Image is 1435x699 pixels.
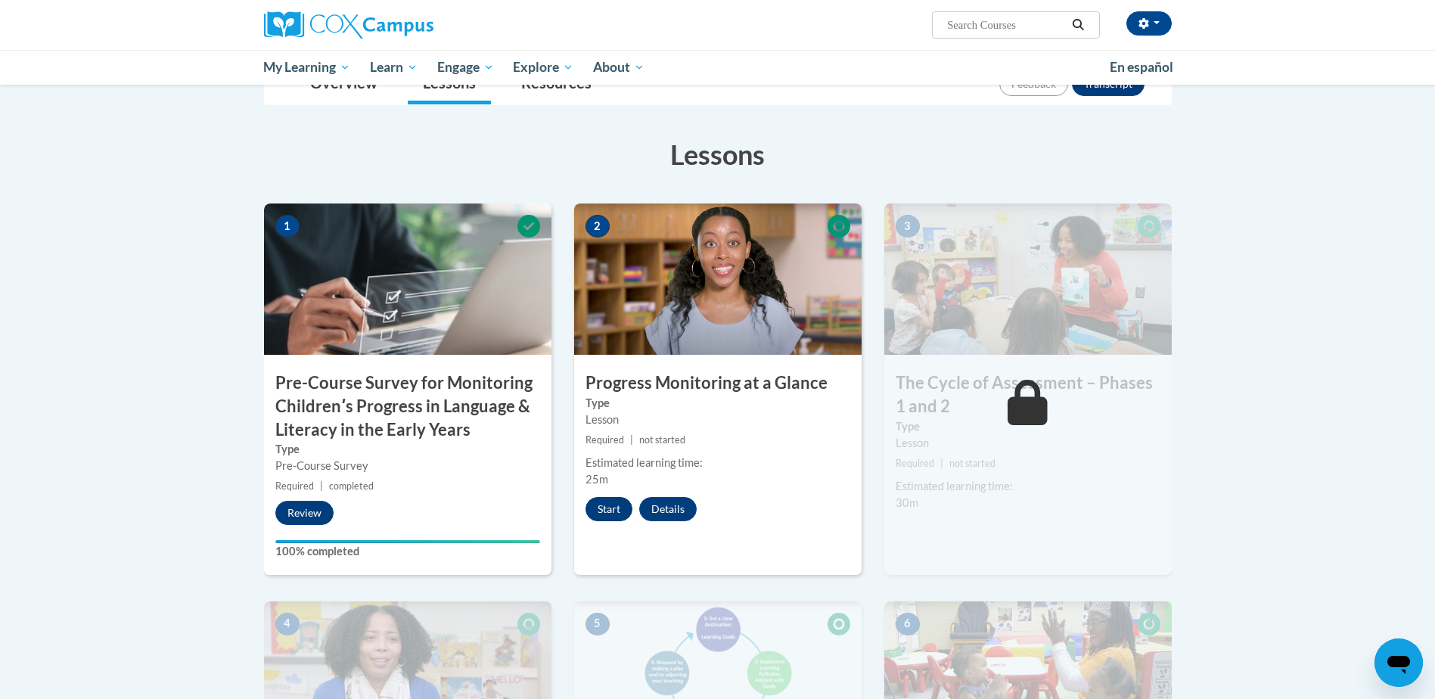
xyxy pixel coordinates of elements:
[585,434,624,446] span: Required
[275,613,300,635] span: 4
[254,50,361,85] a: My Learning
[264,135,1172,173] h3: Lessons
[896,613,920,635] span: 6
[583,50,654,85] a: About
[630,434,633,446] span: |
[896,496,918,509] span: 30m
[264,371,551,441] h3: Pre-Course Survey for Monitoring Childrenʹs Progress in Language & Literacy in the Early Years
[585,215,610,238] span: 2
[329,480,374,492] span: completed
[574,371,862,395] h3: Progress Monitoring at a Glance
[264,11,551,39] a: Cox Campus
[884,371,1172,418] h3: The Cycle of Assessment – Phases 1 and 2
[275,540,540,543] div: Your progress
[946,16,1067,34] input: Search Courses
[513,58,573,76] span: Explore
[320,480,323,492] span: |
[263,58,350,76] span: My Learning
[264,11,433,39] img: Cox Campus
[1126,11,1172,36] button: Account Settings
[264,203,551,355] img: Course Image
[585,455,850,471] div: Estimated learning time:
[585,473,608,486] span: 25m
[585,412,850,428] div: Lesson
[639,434,685,446] span: not started
[896,435,1160,452] div: Lesson
[241,50,1194,85] div: Main menu
[1100,51,1183,83] a: En español
[896,478,1160,495] div: Estimated learning time:
[427,50,504,85] a: Engage
[437,58,494,76] span: Engage
[360,50,427,85] a: Learn
[585,395,850,412] label: Type
[896,418,1160,435] label: Type
[275,215,300,238] span: 1
[593,58,645,76] span: About
[275,480,314,492] span: Required
[1374,638,1423,687] iframe: Button to launch messaging window
[639,497,697,521] button: Details
[896,215,920,238] span: 3
[949,458,995,469] span: not started
[884,203,1172,355] img: Course Image
[1110,59,1173,75] span: En español
[370,58,418,76] span: Learn
[275,543,540,560] label: 100% completed
[940,458,943,469] span: |
[275,441,540,458] label: Type
[585,497,632,521] button: Start
[275,501,334,525] button: Review
[1067,16,1089,34] button: Search
[275,458,540,474] div: Pre-Course Survey
[503,50,583,85] a: Explore
[574,203,862,355] img: Course Image
[896,458,934,469] span: Required
[585,613,610,635] span: 5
